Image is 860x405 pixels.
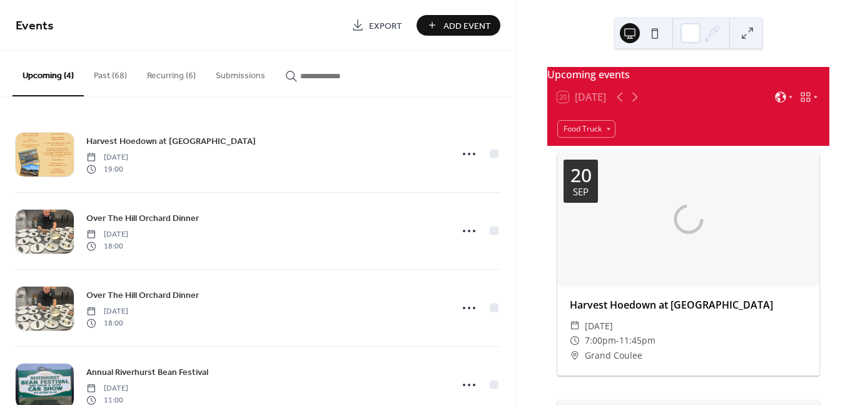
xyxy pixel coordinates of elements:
[86,289,199,302] span: Over The Hill Orchard Dinner
[137,51,206,95] button: Recurring (6)
[342,15,412,36] a: Export
[417,15,500,36] button: Add Event
[573,187,589,197] div: Sep
[206,51,275,95] button: Submissions
[547,67,829,82] div: Upcoming events
[585,348,642,363] span: Grand Coulee
[86,134,256,148] a: Harvest Hoedown at [GEOGRAPHIC_DATA]
[86,365,208,379] a: Annual Riverhurst Bean Festival
[86,163,128,175] span: 19:00
[86,240,128,252] span: 18:00
[86,306,128,317] span: [DATE]
[585,319,613,334] span: [DATE]
[570,348,580,363] div: ​
[86,211,199,225] a: Over The Hill Orchard Dinner
[619,333,655,348] span: 11:45pm
[16,14,54,38] span: Events
[616,333,619,348] span: -
[443,19,491,33] span: Add Event
[86,135,256,148] span: Harvest Hoedown at [GEOGRAPHIC_DATA]
[369,19,402,33] span: Export
[13,51,84,96] button: Upcoming (4)
[86,288,199,302] a: Over The Hill Orchard Dinner
[86,212,199,225] span: Over The Hill Orchard Dinner
[585,333,616,348] span: 7:00pm
[86,366,208,379] span: Annual Riverhurst Bean Festival
[570,319,580,334] div: ​
[86,383,128,394] span: [DATE]
[86,152,128,163] span: [DATE]
[570,333,580,348] div: ​
[84,51,137,95] button: Past (68)
[86,229,128,240] span: [DATE]
[570,166,592,185] div: 20
[557,297,819,312] div: Harvest Hoedown at [GEOGRAPHIC_DATA]
[86,317,128,329] span: 18:00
